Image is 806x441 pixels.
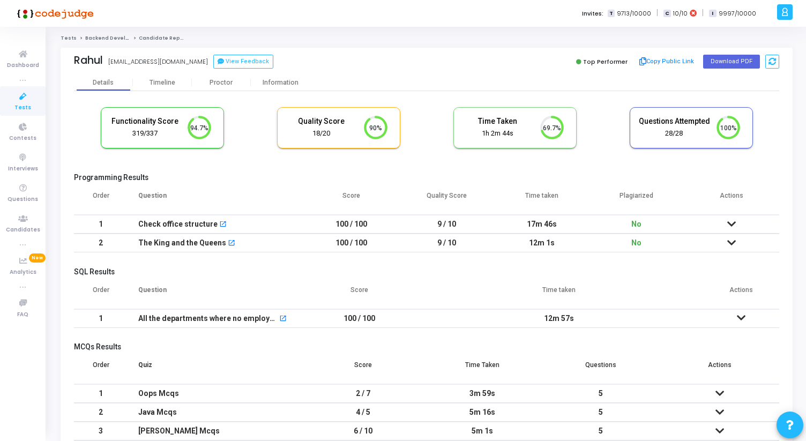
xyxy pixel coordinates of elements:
[17,310,28,319] span: FAQ
[399,215,494,234] td: 9 / 10
[74,384,128,403] td: 1
[703,279,779,309] th: Actions
[286,129,357,139] div: 18/20
[85,35,174,41] a: Backend Developer Assessment
[703,55,760,69] button: Download PDF
[286,117,357,126] h5: Quality Score
[542,384,661,403] td: 5
[304,384,423,403] td: 2 / 7
[138,215,218,233] div: Check office structure
[29,253,46,263] span: New
[14,103,31,113] span: Tests
[660,354,779,384] th: Actions
[494,234,589,252] td: 12m 1s
[304,279,415,309] th: Score
[304,309,415,328] td: 100 / 100
[219,221,227,229] mat-icon: open_in_new
[709,10,716,18] span: I
[399,185,494,215] th: Quality Score
[8,165,38,174] span: Interviews
[109,129,181,139] div: 319/337
[74,185,128,215] th: Order
[108,57,208,66] div: [EMAIL_ADDRESS][DOMAIN_NAME]
[138,310,278,327] div: All the departments where no employee is working
[494,185,589,215] th: Time taken
[304,354,423,384] th: Score
[589,185,684,215] th: Plagiarized
[399,234,494,252] td: 9 / 10
[74,422,128,440] td: 3
[423,354,542,384] th: Time Taken
[74,54,103,66] div: Rahul
[663,10,670,18] span: C
[128,185,304,215] th: Question
[304,185,399,215] th: Score
[128,354,304,384] th: Quiz
[150,79,175,87] div: Timeline
[719,9,756,18] span: 9997/10000
[542,422,661,440] td: 5
[415,279,703,309] th: Time taken
[638,129,710,139] div: 28/28
[74,354,128,384] th: Order
[636,54,698,70] button: Copy Public Link
[61,35,793,42] nav: breadcrumb
[582,9,603,18] label: Invites:
[656,8,658,19] span: |
[434,403,531,421] div: 5m 16s
[494,215,589,234] td: 17m 46s
[434,422,531,440] div: 5m 1s
[228,240,235,248] mat-icon: open_in_new
[542,354,661,384] th: Questions
[74,403,128,422] td: 2
[415,309,703,328] td: 12m 57s
[684,185,779,215] th: Actions
[702,8,704,19] span: |
[74,215,128,234] td: 1
[74,267,779,276] h5: SQL Results
[9,134,36,143] span: Contests
[434,385,531,402] div: 3m 59s
[631,220,641,228] span: No
[8,195,38,204] span: Questions
[74,279,128,309] th: Order
[138,385,293,402] div: Oops Mcqs
[74,342,779,352] h5: MCQs Results
[608,10,615,18] span: T
[7,61,39,70] span: Dashboard
[6,226,40,235] span: Candidates
[304,403,423,422] td: 4 / 5
[462,117,534,126] h5: Time Taken
[617,9,651,18] span: 9713/10000
[138,422,293,440] div: [PERSON_NAME] Mcqs
[192,79,251,87] div: Proctor
[462,129,534,139] div: 1h 2m 44s
[74,309,128,328] td: 1
[128,279,304,309] th: Question
[93,79,114,87] div: Details
[638,117,710,126] h5: Questions Attempted
[673,9,688,18] span: 10/10
[138,234,226,252] div: The King and the Queens
[138,403,293,421] div: Java Mcqs
[13,3,94,24] img: logo
[631,238,641,247] span: No
[109,117,181,126] h5: Functionality Score
[139,35,188,41] span: Candidate Report
[304,422,423,440] td: 6 / 10
[251,79,310,87] div: Information
[583,57,628,66] span: Top Performer
[304,215,399,234] td: 100 / 100
[74,173,779,182] h5: Programming Results
[542,403,661,422] td: 5
[61,35,77,41] a: Tests
[10,268,36,277] span: Analytics
[74,234,128,252] td: 2
[213,55,273,69] button: View Feedback
[279,316,287,323] mat-icon: open_in_new
[304,234,399,252] td: 100 / 100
